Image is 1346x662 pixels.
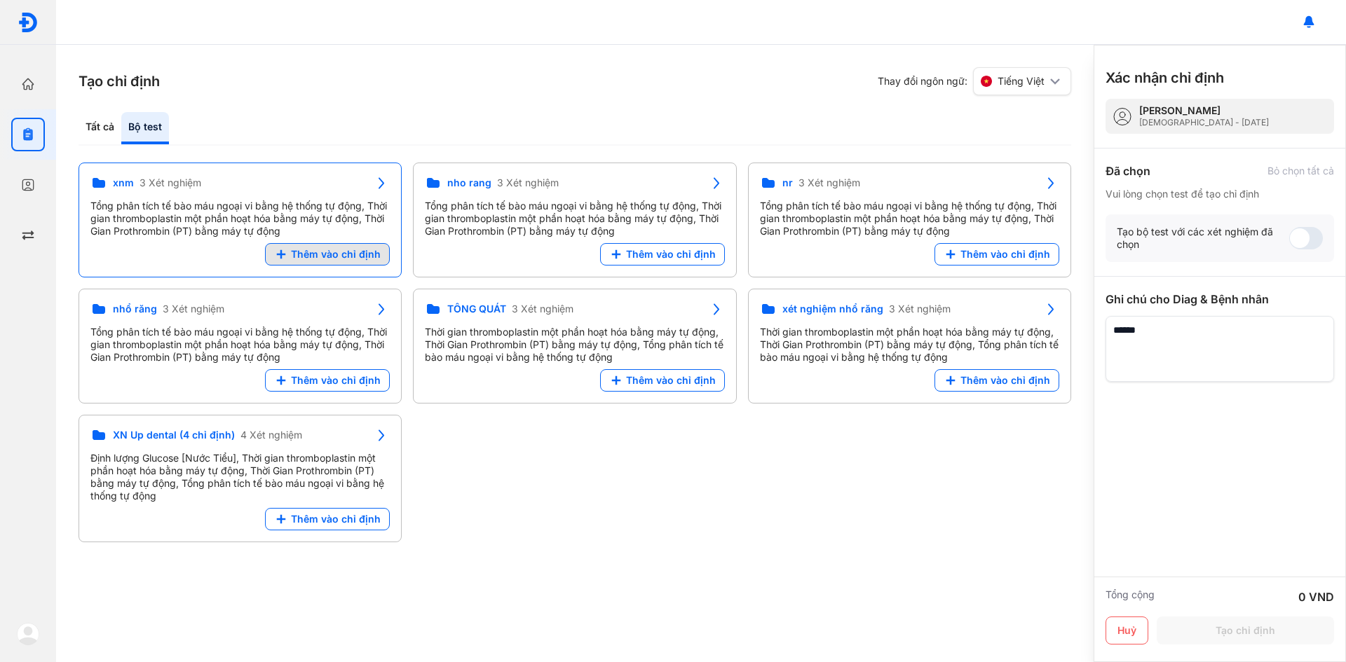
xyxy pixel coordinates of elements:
[889,303,951,315] span: 3 Xét nghiệm
[998,75,1045,88] span: Tiếng Việt
[1106,188,1334,200] div: Vui lòng chọn test để tạo chỉ định
[1139,104,1269,117] div: [PERSON_NAME]
[425,200,724,237] div: Tổng phân tích tế bào máu ngoại vi bằng hệ thống tự động, Thời gian thromboplastin một phần hoạt ...
[90,326,390,364] div: Tổng phân tích tế bào máu ngoại vi bằng hệ thống tự động, Thời gian thromboplastin một phần hoạt ...
[960,248,1050,261] span: Thêm vào chỉ định
[140,177,201,189] span: 3 Xét nghiệm
[291,248,381,261] span: Thêm vào chỉ định
[782,303,883,315] span: xét nghiệm nhổ răng
[113,303,157,315] span: nhổ răng
[79,71,160,91] h3: Tạo chỉ định
[878,67,1071,95] div: Thay đổi ngôn ngữ:
[113,429,235,441] span: XN Up dental (4 chỉ định)
[18,12,39,33] img: logo
[90,200,390,237] div: Tổng phân tích tế bào máu ngoại vi bằng hệ thống tự động, Thời gian thromboplastin một phần hoạt ...
[760,326,1059,364] div: Thời gian thromboplastin một phần hoạt hóa bằng máy tự động, Thời Gian Prothrombin (PT) bằng máy ...
[163,303,224,315] span: 3 Xét nghiệm
[121,112,169,144] div: Bộ test
[1298,588,1334,605] div: 0 VND
[600,243,725,266] button: Thêm vào chỉ định
[90,452,390,502] div: Định lượng Glucose [Nước Tiểu], Thời gian thromboplastin một phần hoạt hóa bằng máy tự động, Thời...
[497,177,559,189] span: 3 Xét nghiệm
[113,177,134,189] span: xnm
[1106,163,1150,179] div: Đã chọn
[798,177,860,189] span: 3 Xét nghiệm
[79,112,121,144] div: Tất cả
[291,513,381,525] span: Thêm vào chỉ định
[265,508,390,530] button: Thêm vào chỉ định
[512,303,573,315] span: 3 Xét nghiệm
[1106,68,1224,88] h3: Xác nhận chỉ định
[934,369,1059,392] button: Thêm vào chỉ định
[760,200,1059,237] div: Tổng phân tích tế bào máu ngoại vi bằng hệ thống tự động, Thời gian thromboplastin một phần hoạt ...
[782,177,793,189] span: nr
[934,243,1059,266] button: Thêm vào chỉ định
[447,177,491,189] span: nho rang
[626,374,716,387] span: Thêm vào chỉ định
[291,374,381,387] span: Thêm vào chỉ định
[626,248,716,261] span: Thêm vào chỉ định
[1267,165,1334,177] div: Bỏ chọn tất cả
[1117,226,1289,251] div: Tạo bộ test với các xét nghiệm đã chọn
[240,429,302,441] span: 4 Xét nghiệm
[1139,117,1269,128] div: [DEMOGRAPHIC_DATA] - [DATE]
[1106,588,1155,605] div: Tổng cộng
[17,623,39,645] img: logo
[447,303,506,315] span: TỔNG QUÁT
[1157,616,1334,644] button: Tạo chỉ định
[1106,291,1334,308] div: Ghi chú cho Diag & Bệnh nhân
[265,369,390,392] button: Thêm vào chỉ định
[1106,616,1148,644] button: Huỷ
[265,243,390,266] button: Thêm vào chỉ định
[425,326,724,364] div: Thời gian thromboplastin một phần hoạt hóa bằng máy tự động, Thời Gian Prothrombin (PT) bằng máy ...
[960,374,1050,387] span: Thêm vào chỉ định
[600,369,725,392] button: Thêm vào chỉ định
